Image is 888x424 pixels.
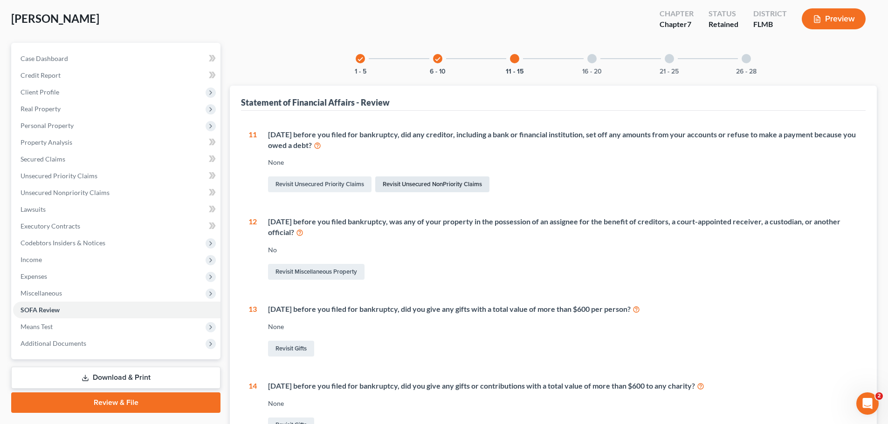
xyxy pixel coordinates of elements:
[21,71,61,79] span: Credit Report
[13,67,220,84] a: Credit Report
[21,222,80,230] span: Executory Contracts
[241,97,390,108] div: Statement of Financial Affairs - Review
[13,302,220,318] a: SOFA Review
[13,134,220,151] a: Property Analysis
[13,151,220,168] a: Secured Claims
[268,216,858,238] div: [DATE] before you filed bankruptcy, was any of your property in the possession of an assignee for...
[268,341,314,357] a: Revisit Gifts
[248,304,257,358] div: 13
[875,392,883,400] span: 2
[375,176,489,192] a: Revisit Unsecured NonPriority Claims
[11,367,220,389] a: Download & Print
[13,218,220,235] a: Executory Contracts
[434,56,441,62] i: check
[802,8,866,29] button: Preview
[11,392,220,413] a: Review & File
[268,158,858,167] div: None
[13,184,220,201] a: Unsecured Nonpriority Claims
[21,138,72,146] span: Property Analysis
[268,304,858,315] div: [DATE] before you filed for bankruptcy, did you give any gifts with a total value of more than $6...
[13,168,220,184] a: Unsecured Priority Claims
[856,392,879,415] iframe: Intercom live chat
[21,323,53,330] span: Means Test
[21,289,62,297] span: Miscellaneous
[660,8,694,19] div: Chapter
[21,121,74,129] span: Personal Property
[21,188,110,196] span: Unsecured Nonpriority Claims
[753,19,787,30] div: FLMB
[268,129,858,151] div: [DATE] before you filed for bankruptcy, did any creditor, including a bank or financial instituti...
[430,68,446,75] button: 6 - 10
[268,176,372,192] a: Revisit Unsecured Priority Claims
[21,339,86,347] span: Additional Documents
[248,129,257,195] div: 11
[268,399,858,408] div: None
[687,20,691,28] span: 7
[21,306,60,314] span: SOFA Review
[736,68,757,75] button: 26 - 28
[21,155,65,163] span: Secured Claims
[21,172,97,180] span: Unsecured Priority Claims
[355,68,366,75] button: 1 - 5
[357,56,364,62] i: check
[21,105,61,113] span: Real Property
[268,322,858,331] div: None
[268,264,365,280] a: Revisit Miscellaneous Property
[21,54,68,62] span: Case Dashboard
[21,239,105,247] span: Codebtors Insiders & Notices
[709,19,738,30] div: Retained
[21,272,47,280] span: Expenses
[21,256,42,263] span: Income
[11,12,99,25] span: [PERSON_NAME]
[13,50,220,67] a: Case Dashboard
[660,68,679,75] button: 21 - 25
[248,216,257,282] div: 12
[582,68,602,75] button: 16 - 20
[753,8,787,19] div: District
[506,68,524,75] button: 11 - 15
[21,88,59,96] span: Client Profile
[268,381,858,391] div: [DATE] before you filed for bankruptcy, did you give any gifts or contributions with a total valu...
[13,201,220,218] a: Lawsuits
[660,19,694,30] div: Chapter
[709,8,738,19] div: Status
[21,205,46,213] span: Lawsuits
[268,245,858,255] div: No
